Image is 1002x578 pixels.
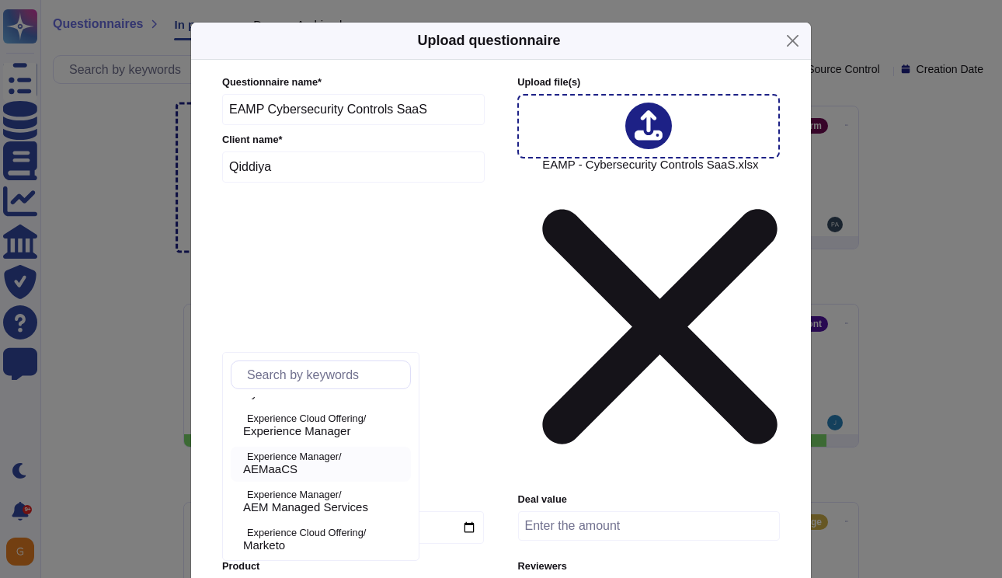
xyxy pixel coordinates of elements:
div: Marketo [231,523,411,558]
span: AEM Managed Services [243,500,368,514]
input: Enter company name of the client [222,151,485,183]
label: Client name [222,135,485,145]
div: Marketo [231,531,237,549]
span: Upload file (s) [517,76,580,88]
span: EAMP - Cybersecurity Controls SaaS.xlsx [542,158,778,483]
button: Close [781,29,805,53]
p: Experience Cloud Offering/ [247,528,405,538]
div: AEMaaCS [231,455,237,473]
label: Deal value [518,495,780,505]
div: AEM Managed Services [231,493,237,511]
div: Marketo [243,538,405,552]
span: Experience Manager [243,424,350,438]
h5: Upload questionnaire [417,30,560,51]
p: Experience Manager/ [247,452,405,462]
div: AEMaaCS [231,447,411,482]
label: Reviewers [518,562,780,572]
span: Marketo [243,538,285,552]
p: Experience Manager/ [247,490,405,500]
div: AEM Managed Services [243,500,405,514]
input: Enter questionnaire name [222,94,485,125]
span: AEMaaCS [243,462,297,476]
label: Questionnaire name [222,78,485,88]
div: Experience Manager [231,409,411,444]
label: Product [222,562,484,572]
div: AEM Managed Services [231,485,411,520]
div: Experience Manager [243,424,405,438]
p: Experience Cloud Offering/ [247,414,405,424]
div: Experience Manager [231,417,237,435]
div: AEMaaCS [243,462,405,476]
input: Search by keywords [239,361,410,388]
input: Enter the amount [518,511,780,541]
